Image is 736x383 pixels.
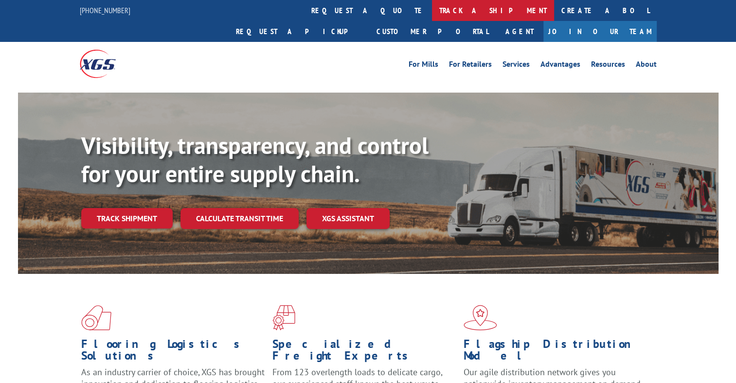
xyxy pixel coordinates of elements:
img: xgs-icon-flagship-distribution-model-red [464,305,497,330]
a: Agent [496,21,543,42]
a: Track shipment [81,208,173,229]
b: Visibility, transparency, and control for your entire supply chain. [81,130,429,189]
a: XGS ASSISTANT [306,208,390,229]
h1: Specialized Freight Experts [272,338,456,366]
a: Calculate transit time [180,208,299,229]
a: Resources [591,60,625,71]
a: For Retailers [449,60,492,71]
a: Customer Portal [369,21,496,42]
a: For Mills [409,60,438,71]
a: Request a pickup [229,21,369,42]
a: Advantages [540,60,580,71]
a: About [636,60,657,71]
a: Services [503,60,530,71]
h1: Flagship Distribution Model [464,338,647,366]
a: Join Our Team [543,21,657,42]
img: xgs-icon-focused-on-flooring-red [272,305,295,330]
h1: Flooring Logistics Solutions [81,338,265,366]
img: xgs-icon-total-supply-chain-intelligence-red [81,305,111,330]
a: [PHONE_NUMBER] [80,5,130,15]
